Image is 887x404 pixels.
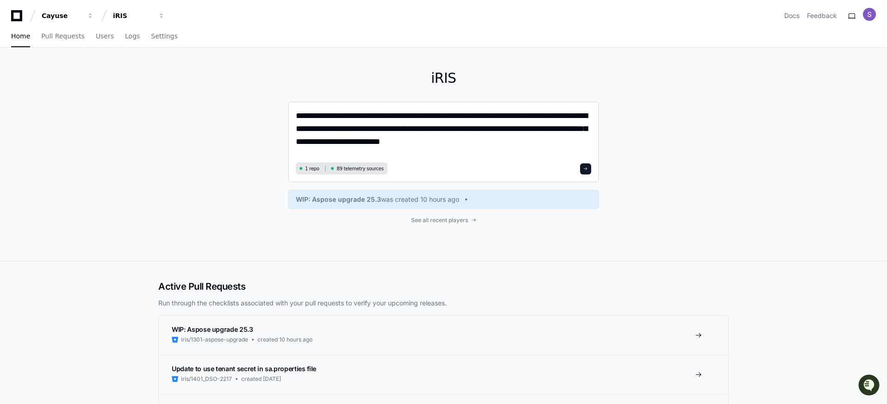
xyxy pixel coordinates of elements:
[11,26,30,47] a: Home
[181,375,232,383] span: iris/1401_DSO-2217
[288,217,599,224] a: See all recent players
[157,72,169,83] button: Start new chat
[151,26,177,47] a: Settings
[109,7,169,24] button: iRIS
[863,8,876,21] img: ACg8ocJ9gB-mbSMMzOXxGsQha3zDkpQBh33zfytrKJZBrnO7iuav0A=s96-c
[257,336,312,343] span: created 10 hours ago
[42,11,81,20] div: Cayuse
[296,195,381,204] span: WIP: Aspose upgrade 25.3
[9,69,26,86] img: 1756235613930-3d25f9e4-fa56-45dd-b3ad-e072dfbd1548
[159,316,728,354] a: WIP: Aspose upgrade 25.3iris/1301-aspose-upgradecreated 10 hours ago
[784,11,800,20] a: Docs
[31,78,134,86] div: We're offline, but we'll be back soon!
[31,69,152,78] div: Start new chat
[305,165,319,172] span: 1 repo
[65,97,112,104] a: Powered byPylon
[172,325,253,333] span: WIP: Aspose upgrade 25.3
[411,217,468,224] span: See all recent players
[151,33,177,39] span: Settings
[96,33,114,39] span: Users
[181,336,248,343] span: iris/1301-aspose-upgrade
[381,195,459,204] span: was created 10 hours ago
[288,70,599,87] h1: iRIS
[38,7,97,24] button: Cayuse
[92,97,112,104] span: Pylon
[172,365,316,373] span: Update to use tenant secret in sa.properties file
[296,195,591,204] a: WIP: Aspose upgrade 25.3was created 10 hours ago
[159,354,728,394] a: Update to use tenant secret in sa.properties fileiris/1401_DSO-2217created [DATE]
[41,26,84,47] a: Pull Requests
[337,165,383,172] span: 89 telemetry sources
[41,33,84,39] span: Pull Requests
[125,33,140,39] span: Logs
[158,298,729,308] p: Run through the checklists associated with your pull requests to verify your upcoming releases.
[241,375,281,383] span: created [DATE]
[11,33,30,39] span: Home
[9,37,169,52] div: Welcome
[113,11,153,20] div: iRIS
[158,280,729,293] h2: Active Pull Requests
[125,26,140,47] a: Logs
[96,26,114,47] a: Users
[857,373,882,398] iframe: Open customer support
[9,9,28,28] img: PlayerZero
[807,11,837,20] button: Feedback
